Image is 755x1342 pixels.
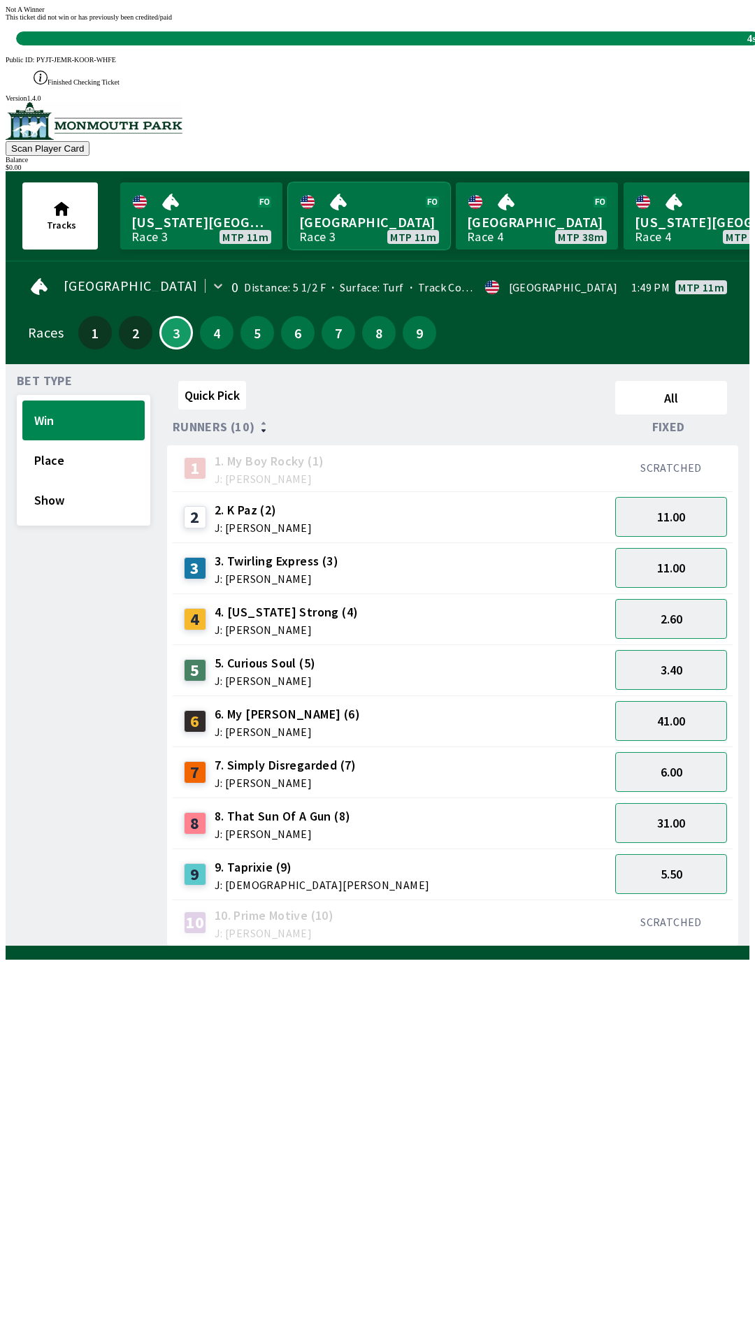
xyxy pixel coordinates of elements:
span: J: [PERSON_NAME] [215,573,338,584]
button: 31.00 [615,803,727,843]
span: J: [PERSON_NAME] [215,828,351,839]
div: Balance [6,156,749,164]
button: 6.00 [615,752,727,792]
span: J: [DEMOGRAPHIC_DATA][PERSON_NAME] [215,879,430,890]
span: J: [PERSON_NAME] [215,675,316,686]
span: Runners (10) [173,421,255,433]
div: 9 [184,863,206,886]
span: 5.50 [661,866,682,882]
div: Public ID: [6,56,749,64]
span: 4 [203,328,230,338]
span: Quick Pick [185,387,240,403]
button: 41.00 [615,701,727,741]
div: 6 [184,710,206,733]
div: 4 [184,608,206,630]
div: [GEOGRAPHIC_DATA] [509,282,618,293]
button: Place [22,440,145,480]
button: 3.40 [615,650,727,690]
span: MTP 38m [558,231,604,243]
span: Surface: Turf [326,280,404,294]
span: Track Condition: Firm [404,280,527,294]
div: 7 [184,761,206,784]
span: Place [34,452,133,468]
button: 3 [159,316,193,349]
button: Win [22,401,145,440]
div: 2 [184,506,206,528]
span: 3 [164,329,188,336]
button: 11.00 [615,497,727,537]
span: 5 [244,328,271,338]
span: 11.00 [657,509,685,525]
div: SCRATCHED [615,915,727,929]
button: 9 [403,316,436,349]
span: 31.00 [657,815,685,831]
span: 1:49 PM [631,282,670,293]
span: Show [34,492,133,508]
button: 11.00 [615,548,727,588]
div: $ 0.00 [6,164,749,171]
div: Race 3 [131,231,168,243]
div: 5 [184,659,206,681]
button: Quick Pick [178,381,246,410]
span: 41.00 [657,713,685,729]
span: Win [34,412,133,428]
span: 5. Curious Soul (5) [215,654,316,672]
div: Version 1.4.0 [6,94,749,102]
button: 2.60 [615,599,727,639]
div: Not A Winner [6,6,749,13]
span: 6.00 [661,764,682,780]
button: All [615,381,727,414]
button: 8 [362,316,396,349]
span: Bet Type [17,375,72,387]
button: 5.50 [615,854,727,894]
span: Distance: 5 1/2 F [244,280,326,294]
span: This ticket did not win or has previously been credited/paid [6,13,172,21]
span: J: [PERSON_NAME] [215,726,360,737]
a: [GEOGRAPHIC_DATA]Race 4MTP 38m [456,182,618,250]
span: Finished Checking Ticket [48,78,120,86]
img: venue logo [6,102,182,140]
div: Fixed [610,420,733,434]
button: Show [22,480,145,520]
span: 11.00 [657,560,685,576]
button: Tracks [22,182,98,250]
span: 4. [US_STATE] Strong (4) [215,603,359,621]
button: 4 [200,316,233,349]
span: Fixed [652,421,685,433]
div: 0 [231,282,238,293]
div: 8 [184,812,206,835]
span: 1. My Boy Rocky (1) [215,452,324,470]
span: 10. Prime Motive (10) [215,907,333,925]
span: [GEOGRAPHIC_DATA] [467,213,607,231]
span: 3.40 [661,662,682,678]
span: J: [PERSON_NAME] [215,624,359,635]
span: 8 [366,328,392,338]
span: 9. Taprixie (9) [215,858,430,876]
span: J: [PERSON_NAME] [215,522,312,533]
div: Race 4 [467,231,503,243]
span: J: [PERSON_NAME] [215,473,324,484]
span: MTP 11m [222,231,268,243]
span: 2.60 [661,611,682,627]
div: 1 [184,457,206,479]
span: PYJT-JEMR-KOOR-WHFE [36,56,116,64]
span: 6. My [PERSON_NAME] (6) [215,705,360,723]
button: 2 [119,316,152,349]
div: Race 4 [635,231,671,243]
div: 3 [184,557,206,579]
span: 8. That Sun Of A Gun (8) [215,807,351,825]
button: 1 [78,316,112,349]
div: 10 [184,911,206,934]
span: [US_STATE][GEOGRAPHIC_DATA] [131,213,271,231]
span: All [621,390,721,406]
span: 2. K Paz (2) [215,501,312,519]
span: MTP 11m [678,282,724,293]
span: 2 [122,328,149,338]
button: Scan Player Card [6,141,89,156]
div: SCRATCHED [615,461,727,475]
button: 5 [240,316,274,349]
span: J: [PERSON_NAME] [215,777,357,788]
span: 1 [82,328,108,338]
a: [GEOGRAPHIC_DATA]Race 3MTP 11m [288,182,450,250]
a: [US_STATE][GEOGRAPHIC_DATA]Race 3MTP 11m [120,182,282,250]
